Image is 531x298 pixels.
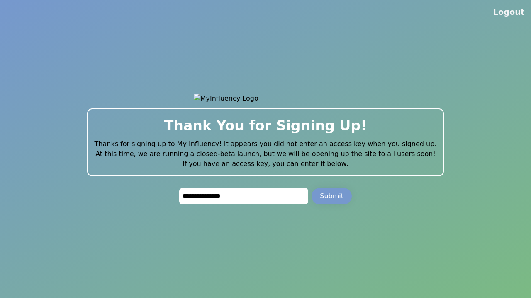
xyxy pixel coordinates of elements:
[320,191,343,201] div: Submit
[95,159,437,169] p: If you have an access key, you can enter it below:
[312,188,352,204] button: Submit
[95,116,437,136] h2: Thank You for Signing Up!
[95,139,437,149] p: Thanks for signing up to My Influency! It appears you did not enter an access key when you signed...
[194,94,338,103] img: MyInfluency Logo
[95,149,437,159] p: At this time, we are running a closed-beta launch, but we will be opening up the site to all user...
[493,7,524,18] button: Logout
